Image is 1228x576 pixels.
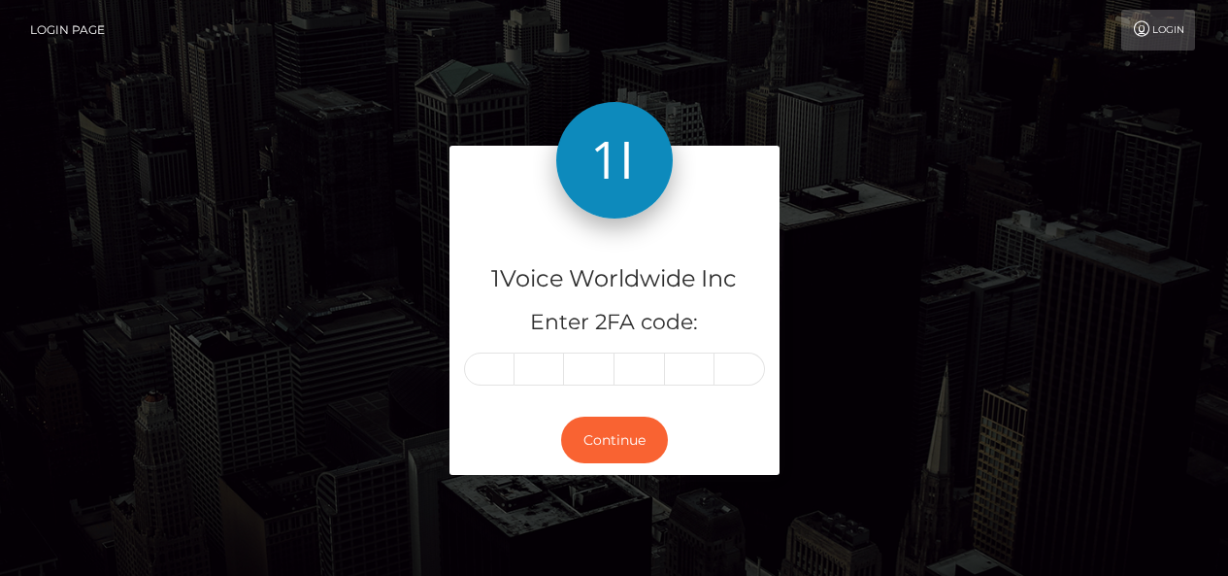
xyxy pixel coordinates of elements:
[556,102,673,219] img: 1Voice Worldwide Inc
[561,417,668,464] button: Continue
[1121,10,1195,51] a: Login
[30,10,105,51] a: Login Page
[464,262,765,296] h4: 1Voice Worldwide Inc
[464,308,765,338] h5: Enter 2FA code:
